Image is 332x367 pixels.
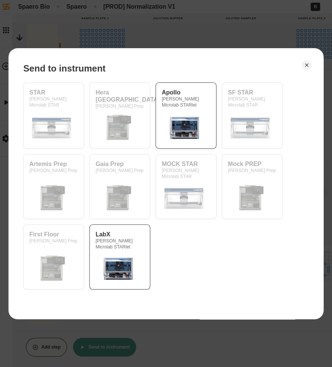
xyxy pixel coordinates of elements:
button: STAR[PERSON_NAME] Microlab STAR [23,83,83,148]
div: Gaia Prep [96,160,144,174]
button: Hera [GEOGRAPHIC_DATA][PERSON_NAME] Prep [89,83,150,148]
div: [PERSON_NAME] Microlab STARlet [162,96,210,108]
button: Apollo[PERSON_NAME] Microlab STARlet [156,83,216,148]
div: Apollo [162,89,210,108]
div: [PERSON_NAME] Prep [29,238,77,244]
div: Mock PREP [228,160,276,174]
div: First Floor [29,231,77,244]
div: SF STAR [228,89,276,108]
div: [PERSON_NAME] Prep [96,168,144,174]
button: Mock PREP[PERSON_NAME] Prep [222,154,282,219]
button: LabX[PERSON_NAME] Microlab STARlet [89,225,150,289]
div: [PERSON_NAME] Prep [29,168,77,174]
div: [PERSON_NAME] Prep [228,168,276,174]
div: [PERSON_NAME] Microlab STAR [29,96,77,108]
button: Close [302,60,312,70]
div: Send to instrument [23,63,106,74]
div: LabX [96,231,144,250]
button: MOCK STAR[PERSON_NAME] Microlab STAR [156,154,216,219]
button: Artemis Prep[PERSON_NAME] Prep [23,154,83,219]
button: SF STAR[PERSON_NAME] Microlab STAR [222,83,282,148]
div: [PERSON_NAME] Microlab STAR [162,168,210,180]
div: [PERSON_NAME] Microlab STARlet [96,238,144,250]
div: STAR [29,89,77,108]
div: Hera [GEOGRAPHIC_DATA] [96,89,144,109]
div: [PERSON_NAME] Microlab STAR [228,96,276,108]
button: First Floor[PERSON_NAME] Prep [23,225,83,289]
div: [PERSON_NAME] Prep [96,103,144,109]
div: MOCK STAR [162,160,210,180]
button: Gaia Prep[PERSON_NAME] Prep [89,154,150,219]
div: Artemis Prep [29,160,77,174]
